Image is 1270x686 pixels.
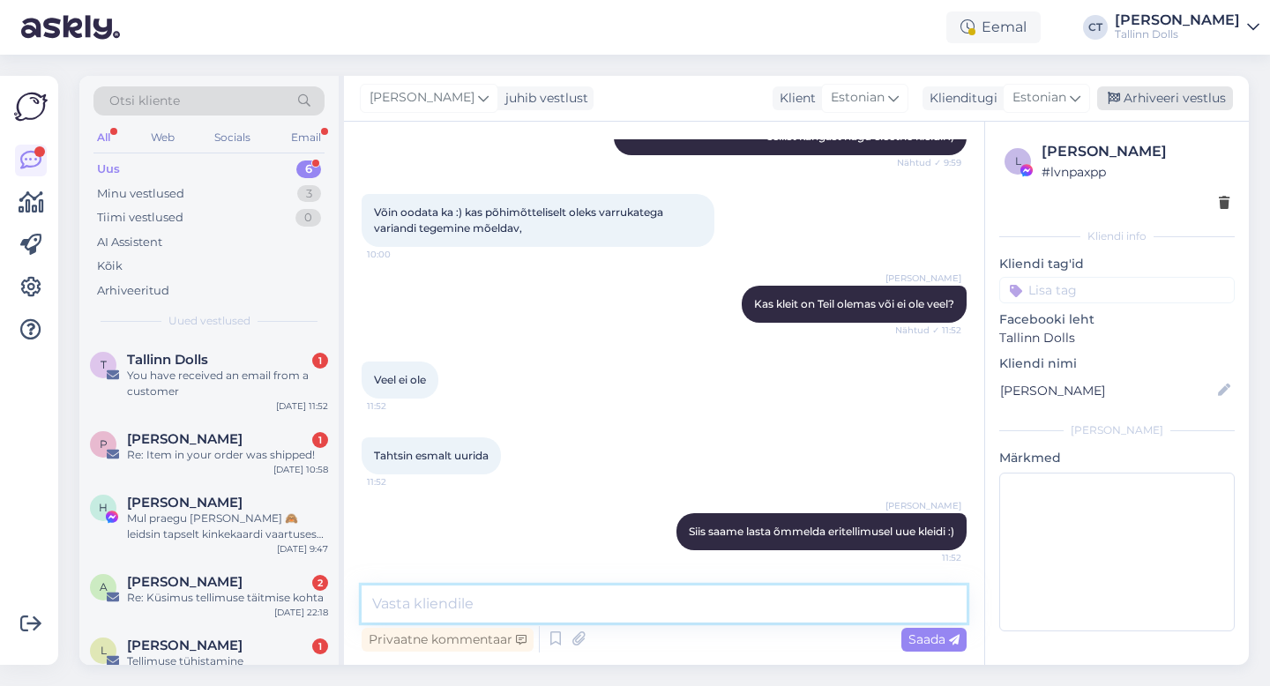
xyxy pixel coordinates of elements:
[895,324,961,337] span: Nähtud ✓ 11:52
[100,580,108,593] span: A
[127,431,243,447] span: Piret Tillart
[97,257,123,275] div: Kõik
[999,255,1235,273] p: Kliendi tag'id
[999,310,1235,329] p: Facebooki leht
[312,575,328,591] div: 2
[1000,381,1214,400] input: Lisa nimi
[773,89,816,108] div: Klient
[1042,162,1229,182] div: # lvnpaxpp
[885,499,961,512] span: [PERSON_NAME]
[367,399,433,413] span: 11:52
[362,628,534,652] div: Privaatne kommentaar
[127,447,328,463] div: Re: Item in your order was shipped!
[754,297,954,310] span: Kas kleit on Teil olemas või ei ole veel?
[374,205,666,235] span: Võin oodata ka :) kas põhimõtteliselt oleks varrukatega variandi tegemine mõeldav,
[99,501,108,514] span: H
[999,449,1235,467] p: Märkmed
[312,638,328,654] div: 1
[127,352,208,368] span: Tallinn Dolls
[14,90,48,123] img: Askly Logo
[97,185,184,203] div: Minu vestlused
[1015,154,1021,168] span: l
[273,463,328,476] div: [DATE] 10:58
[370,88,474,108] span: [PERSON_NAME]
[895,551,961,564] span: 11:52
[101,644,107,657] span: L
[277,542,328,556] div: [DATE] 9:47
[97,209,183,227] div: Tiimi vestlused
[127,511,328,542] div: Mul praegu [PERSON_NAME] 🙈 leidsin tapselt kinkekaardi vaartuses tooted endale ning saatsin need ...
[288,126,325,149] div: Email
[276,399,328,413] div: [DATE] 11:52
[367,475,433,488] span: 11:52
[101,358,107,371] span: T
[211,126,254,149] div: Socials
[312,432,328,448] div: 1
[97,282,169,300] div: Arhiveeritud
[297,185,321,203] div: 3
[295,209,321,227] div: 0
[127,495,243,511] span: Hanna GP
[999,277,1235,303] input: Lisa tag
[1083,15,1108,40] div: CT
[999,422,1235,438] div: [PERSON_NAME]
[999,354,1235,373] p: Kliendi nimi
[999,228,1235,244] div: Kliendi info
[367,248,433,261] span: 10:00
[908,631,960,647] span: Saada
[97,160,120,178] div: Uus
[147,126,178,149] div: Web
[109,92,180,110] span: Otsi kliente
[885,272,961,285] span: [PERSON_NAME]
[312,353,328,369] div: 1
[127,653,328,669] div: Tellimuse tühistamine
[1097,86,1233,110] div: Arhiveeri vestlus
[296,160,321,178] div: 6
[127,574,243,590] span: Anna-Liisa Lukk
[923,89,997,108] div: Klienditugi
[168,313,250,329] span: Uued vestlused
[374,449,489,462] span: Tahtsin esmalt uurida
[1115,27,1240,41] div: Tallinn Dolls
[831,88,885,108] span: Estonian
[1115,13,1259,41] a: [PERSON_NAME]Tallinn Dolls
[274,606,328,619] div: [DATE] 22:18
[895,156,961,169] span: Nähtud ✓ 9:59
[374,373,426,386] span: Veel ei ole
[127,638,243,653] span: Liisbet Karm
[100,437,108,451] span: P
[1012,88,1066,108] span: Estonian
[946,11,1041,43] div: Eemal
[127,590,328,606] div: Re: Küsimus tellimuse täitmise kohta
[1115,13,1240,27] div: [PERSON_NAME]
[999,329,1235,347] p: Tallinn Dolls
[97,234,162,251] div: AI Assistent
[689,525,954,538] span: Siis saame lasta õmmelda eritellimusel uue kleidi :)
[1042,141,1229,162] div: [PERSON_NAME]
[93,126,114,149] div: All
[498,89,588,108] div: juhib vestlust
[127,368,328,399] div: You have received an email from a customer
